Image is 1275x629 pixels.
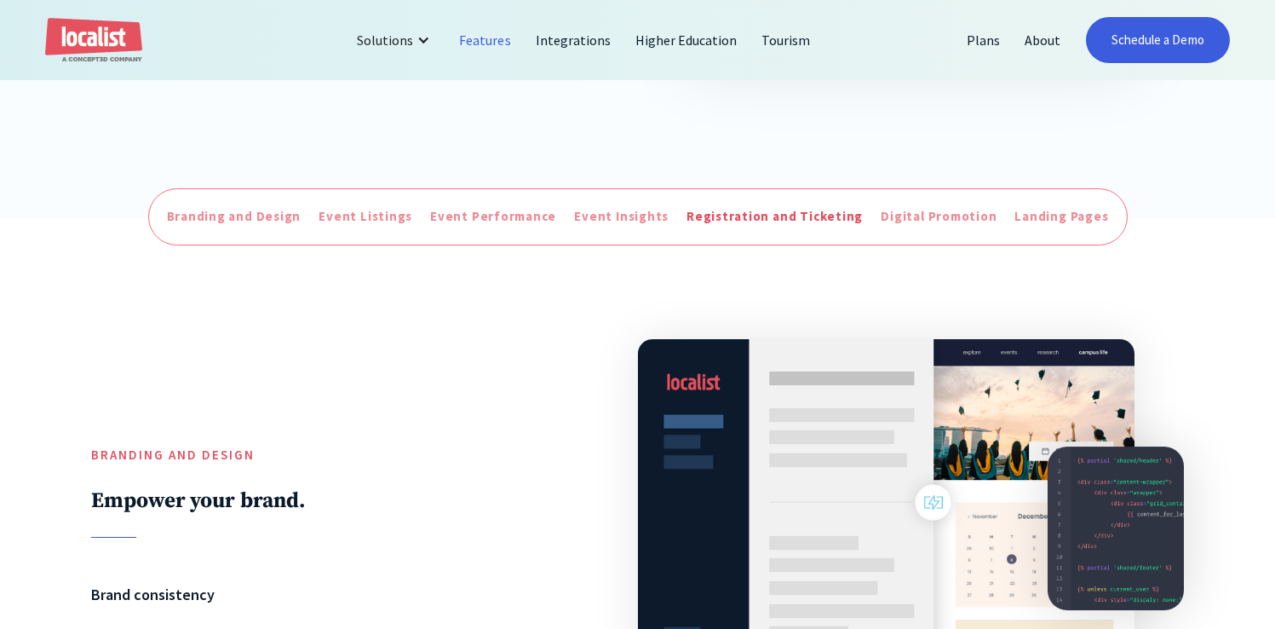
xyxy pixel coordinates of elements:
a: Event Insights [570,203,673,231]
div: Digital Promotion [881,207,996,227]
div: Event Insights [574,207,669,227]
a: Event Performance [426,203,560,231]
h6: Brand consistency [91,583,592,606]
div: Solutions [344,20,447,61]
a: Plans [955,20,1013,61]
a: Landing Pages [1010,203,1112,231]
a: Digital Promotion [876,203,1001,231]
div: Solutions [357,30,413,50]
a: Integrations [524,20,623,61]
a: home [45,18,142,63]
div: Landing Pages [1014,207,1108,227]
div: Event Listings [319,207,412,227]
div: Registration and Ticketing [686,207,863,227]
div: Event Performance [430,207,556,227]
a: Event Listings [314,203,416,231]
a: Higher Education [623,20,750,61]
a: Branding and Design [163,203,306,231]
a: Registration and Ticketing [682,203,867,231]
div: Branding and Design [167,207,302,227]
a: Features [447,20,523,61]
a: About [1013,20,1073,61]
a: Tourism [749,20,823,61]
a: Schedule a Demo [1086,17,1230,63]
h5: Branding and Design [91,446,592,465]
h2: Empower your brand. [91,488,592,514]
